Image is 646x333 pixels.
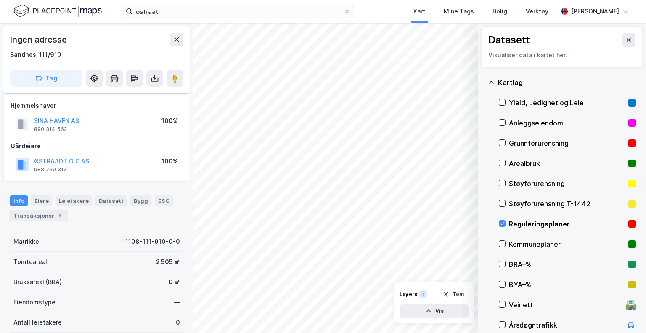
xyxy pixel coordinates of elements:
div: 100% [161,116,178,126]
div: Støyforurensning [509,178,625,189]
div: Layers [400,291,417,298]
div: Info [10,195,28,206]
div: Mine Tags [444,6,474,16]
button: Vis [400,304,469,318]
div: 2 505 ㎡ [156,257,180,267]
img: logo.f888ab2527a4732fd821a326f86c7f29.svg [13,4,102,19]
div: Veinett [509,300,622,310]
div: — [174,297,180,307]
div: Visualiser data i kartet her. [488,50,635,60]
div: Kartlag [498,77,636,88]
div: Leietakere [56,195,92,206]
div: 1108-111-910-0-0 [125,237,180,247]
div: Bruksareal (BRA) [13,277,62,287]
input: Søk på adresse, matrikkel, gårdeiere, leietakere eller personer [132,5,344,18]
div: BRA–% [509,259,625,269]
div: Sandnes, 111/910 [10,50,61,60]
div: Bolig [492,6,507,16]
div: Kart [413,6,425,16]
div: Bygg [130,195,151,206]
div: Kommuneplaner [509,239,625,249]
div: Hjemmelshaver [11,101,183,111]
div: Gårdeiere [11,141,183,151]
div: Transaksjoner [10,210,68,221]
iframe: Chat Widget [604,293,646,333]
div: 100% [161,156,178,166]
div: 1 [419,290,427,298]
div: Antall leietakere [13,317,62,328]
div: Støyforurensning T-1442 [509,199,625,209]
div: 890 314 562 [34,126,67,133]
div: 0 ㎡ [169,277,180,287]
div: Grunnforurensning [509,138,625,148]
div: Anleggseiendom [509,118,625,128]
button: Tag [10,70,82,87]
div: Yield, Ledighet og Leie [509,98,625,108]
div: 988 769 312 [34,166,66,173]
div: Verktøy [526,6,548,16]
div: Reguleringsplaner [509,219,625,229]
div: ESG [155,195,173,206]
div: Datasett [95,195,127,206]
div: Eiendomstype [13,297,56,307]
div: Eiere [31,195,52,206]
div: Matrikkel [13,237,41,247]
div: 0 [176,317,180,328]
div: Ingen adresse [10,33,68,46]
div: BYA–% [509,280,625,290]
div: 4 [56,211,64,220]
div: Tomteareal [13,257,47,267]
div: Datasett [488,33,530,47]
button: Tøm [437,288,469,301]
div: [PERSON_NAME] [571,6,619,16]
div: Arealbruk [509,158,625,168]
div: Årsdøgntrafikk [509,320,622,330]
div: Kontrollprogram for chat [604,293,646,333]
